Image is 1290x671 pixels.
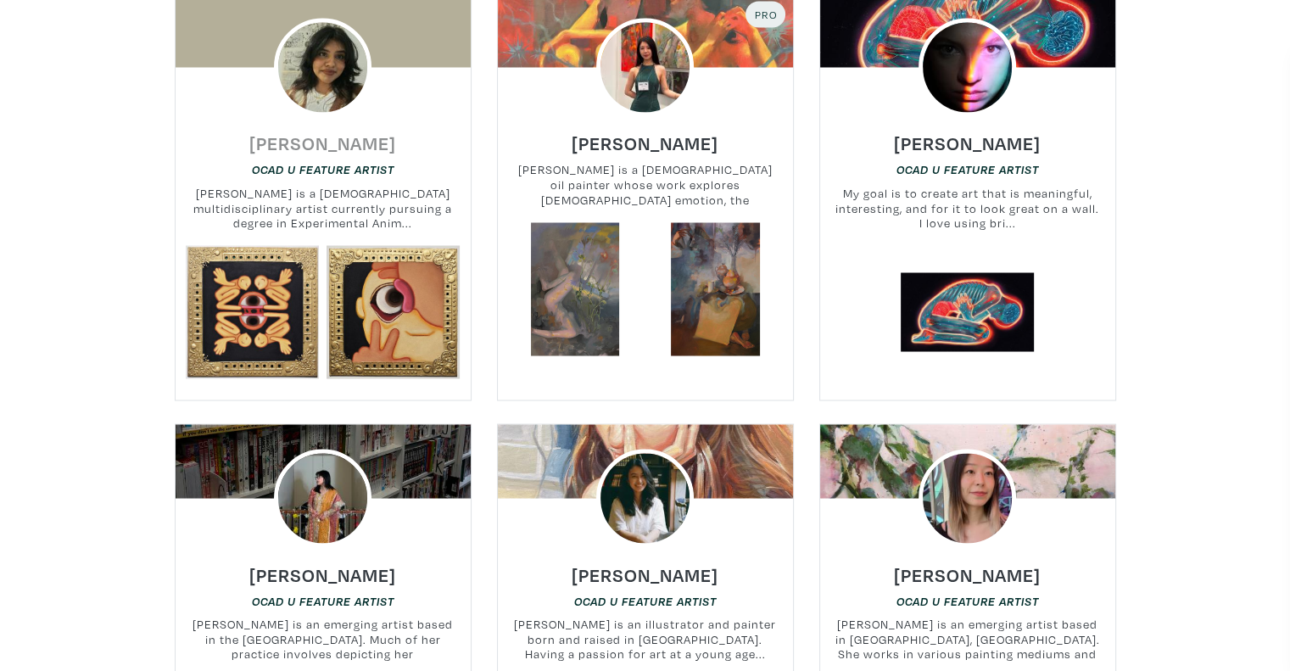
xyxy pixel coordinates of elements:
small: [PERSON_NAME] is a [DEMOGRAPHIC_DATA] multidisciplinary artist currently pursuing a degree in Exp... [176,185,471,230]
img: phpThumb.php [919,18,1017,116]
img: phpThumb.php [919,449,1017,547]
a: [PERSON_NAME] [249,127,396,147]
img: phpThumb.php [596,449,695,547]
a: OCAD U Feature Artist [896,161,1039,177]
img: phpThumb.php [274,449,372,547]
h6: [PERSON_NAME] [894,131,1041,154]
a: [PERSON_NAME] [894,558,1041,578]
h6: [PERSON_NAME] [894,562,1041,585]
a: OCAD U Feature Artist [896,592,1039,608]
img: phpThumb.php [596,18,695,116]
small: [PERSON_NAME] is an illustrator and painter born and raised in [GEOGRAPHIC_DATA]. Having a passio... [498,616,793,661]
em: OCAD U Feature Artist [252,163,394,176]
a: OCAD U Feature Artist [252,592,394,608]
a: [PERSON_NAME] [572,558,718,578]
small: [PERSON_NAME] is a [DEMOGRAPHIC_DATA] oil painter whose work explores [DEMOGRAPHIC_DATA] emotion,... [498,162,793,207]
span: Pro [753,8,778,21]
h6: [PERSON_NAME] [249,562,396,585]
a: [PERSON_NAME] [572,127,718,147]
a: OCAD U Feature Artist [574,592,717,608]
small: [PERSON_NAME] is an emerging artist based in the [GEOGRAPHIC_DATA]. Much of her practice involves... [176,616,471,661]
h6: [PERSON_NAME] [572,131,718,154]
a: [PERSON_NAME] [894,127,1041,147]
em: OCAD U Feature Artist [896,594,1039,607]
small: [PERSON_NAME] is an emerging artist based in [GEOGRAPHIC_DATA], [GEOGRAPHIC_DATA]. She works in v... [820,616,1115,661]
h6: [PERSON_NAME] [572,562,718,585]
em: OCAD U Feature Artist [574,594,717,607]
a: OCAD U Feature Artist [252,161,394,177]
em: OCAD U Feature Artist [252,594,394,607]
img: phpThumb.php [274,18,372,116]
small: My goal is to create art that is meaningful, interesting, and for it to look great on a wall. I l... [820,185,1115,230]
h6: [PERSON_NAME] [249,131,396,154]
a: [PERSON_NAME] [249,558,396,578]
em: OCAD U Feature Artist [896,163,1039,176]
